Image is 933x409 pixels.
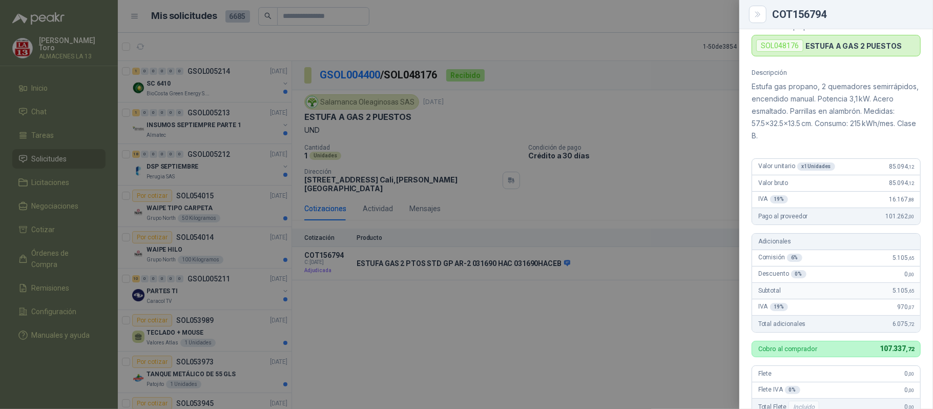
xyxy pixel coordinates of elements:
[791,270,806,278] div: 0 %
[752,234,920,250] div: Adicionales
[758,287,781,294] span: Subtotal
[758,179,788,187] span: Valor bruto
[752,316,920,332] div: Total adicionales
[758,254,802,262] span: Comisión
[758,213,808,220] span: Pago al proveedor
[785,386,800,394] div: 0 %
[908,197,914,202] span: ,88
[758,195,788,203] span: IVA
[908,371,914,377] span: ,00
[752,8,764,21] button: Close
[772,9,921,19] div: COT156794
[752,80,921,142] p: Estufa gas propano, 2 quemadores semirrápidos, encendido manual. Potencia 3,1 kW. Acero esmaltado...
[758,386,800,394] span: Flete IVA
[908,321,914,327] span: ,72
[889,163,914,170] span: 85.094
[885,213,914,220] span: 101.262
[908,214,914,219] span: ,00
[893,254,914,261] span: 5.105
[758,370,772,377] span: Flete
[787,254,802,262] div: 6 %
[906,346,914,353] span: ,72
[908,164,914,170] span: ,12
[908,387,914,393] span: ,00
[770,303,789,311] div: 19 %
[797,162,835,171] div: x 1 Unidades
[908,180,914,186] span: ,12
[758,270,806,278] span: Descuento
[908,272,914,277] span: ,00
[889,196,914,203] span: 16.167
[805,42,902,50] p: ESTUFA A GAS 2 PUESTOS
[758,303,788,311] span: IVA
[893,320,914,328] span: 6.075
[905,386,914,394] span: 0
[770,195,789,203] div: 19 %
[905,271,914,278] span: 0
[908,288,914,294] span: ,65
[893,287,914,294] span: 5.105
[758,162,835,171] span: Valor unitario
[898,303,914,311] span: 970
[756,39,803,52] div: SOL048176
[908,304,914,310] span: ,07
[889,179,914,187] span: 85.094
[908,255,914,261] span: ,65
[752,69,921,76] p: Descripción
[758,345,817,352] p: Cobro al comprador
[880,344,914,353] span: 107.337
[905,370,914,377] span: 0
